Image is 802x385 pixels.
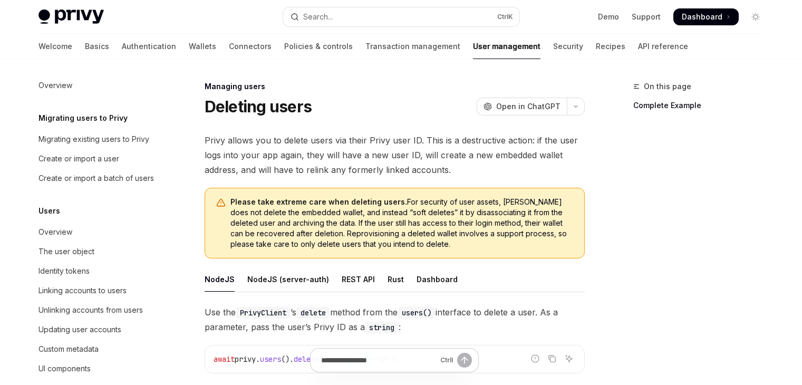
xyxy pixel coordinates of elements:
[38,226,72,238] div: Overview
[598,12,619,22] a: Demo
[553,34,583,59] a: Security
[38,172,154,185] div: Create or import a batch of users
[216,198,226,208] svg: Warning
[638,34,688,59] a: API reference
[247,267,329,292] div: NodeJS (server-auth)
[682,12,722,22] span: Dashboard
[496,101,561,112] span: Open in ChatGPT
[38,34,72,59] a: Welcome
[30,281,165,300] a: Linking accounts to users
[30,320,165,339] a: Updating user accounts
[303,11,333,23] div: Search...
[342,267,375,292] div: REST API
[633,97,772,114] a: Complete Example
[30,242,165,261] a: The user object
[38,79,72,92] div: Overview
[673,8,739,25] a: Dashboard
[398,307,436,319] code: users()
[30,130,165,149] a: Migrating existing users to Privy
[205,267,235,292] div: NodeJS
[596,34,625,59] a: Recipes
[747,8,764,25] button: Toggle dark mode
[38,112,128,124] h5: Migrating users to Privy
[189,34,216,59] a: Wallets
[497,13,513,21] span: Ctrl K
[38,205,60,217] h5: Users
[473,34,540,59] a: User management
[30,223,165,242] a: Overview
[296,307,330,319] code: delete
[38,343,99,355] div: Custom metadata
[30,149,165,168] a: Create or import a user
[30,76,165,95] a: Overview
[644,80,691,93] span: On this page
[321,349,436,372] input: Ask a question...
[365,322,399,333] code: string
[38,284,127,297] div: Linking accounts to users
[38,152,119,165] div: Create or import a user
[236,307,291,319] code: PrivyClient
[230,197,407,206] strong: Please take extreme care when deleting users.
[38,245,94,258] div: The user object
[388,267,404,292] div: Rust
[205,97,312,116] h1: Deleting users
[38,133,149,146] div: Migrating existing users to Privy
[30,169,165,188] a: Create or import a batch of users
[38,323,121,336] div: Updating user accounts
[229,34,272,59] a: Connectors
[365,34,460,59] a: Transaction management
[30,359,165,378] a: UI components
[417,267,458,292] div: Dashboard
[477,98,567,115] button: Open in ChatGPT
[230,197,574,249] span: For security of user assets, [PERSON_NAME] does not delete the embedded wallet, and instead “soft...
[38,9,104,24] img: light logo
[205,81,585,92] div: Managing users
[30,262,165,281] a: Identity tokens
[122,34,176,59] a: Authentication
[30,301,165,320] a: Unlinking accounts from users
[85,34,109,59] a: Basics
[205,133,585,177] span: Privy allows you to delete users via their Privy user ID. This is a destructive action: if the us...
[457,353,472,368] button: Send message
[38,304,143,316] div: Unlinking accounts from users
[38,362,91,375] div: UI components
[283,7,519,26] button: Open search
[632,12,661,22] a: Support
[38,265,90,277] div: Identity tokens
[205,305,585,334] span: Use the ’s method from the interface to delete a user. As a parameter, pass the user’s Privy ID a...
[30,340,165,359] a: Custom metadata
[284,34,353,59] a: Policies & controls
